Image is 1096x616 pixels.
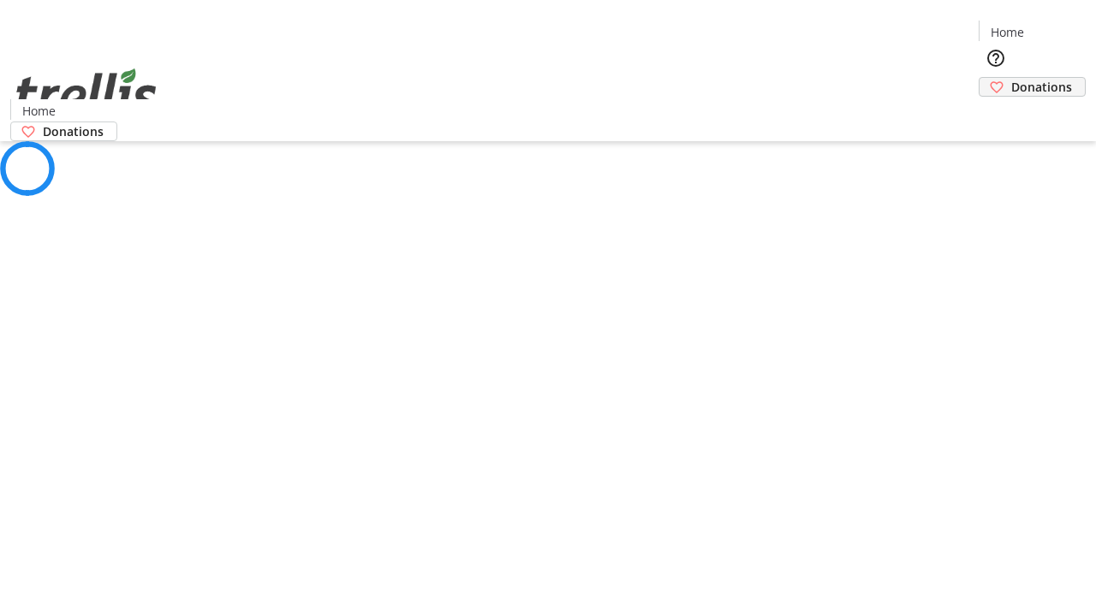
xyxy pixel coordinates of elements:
[1011,78,1072,96] span: Donations
[43,122,104,140] span: Donations
[11,102,66,120] a: Home
[10,121,117,141] a: Donations
[979,77,1086,97] a: Donations
[979,41,1013,75] button: Help
[980,23,1034,41] a: Home
[991,23,1024,41] span: Home
[22,102,56,120] span: Home
[10,50,163,135] img: Orient E2E Organization 9WygBC0EK7's Logo
[979,97,1013,131] button: Cart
